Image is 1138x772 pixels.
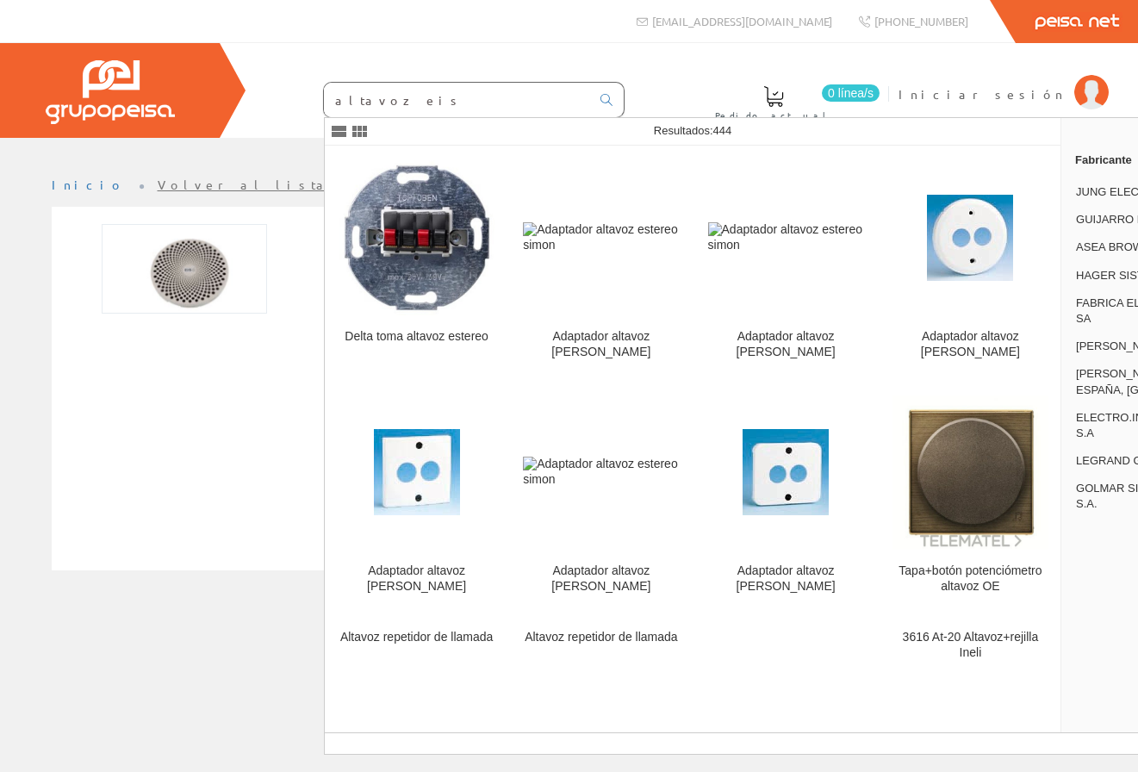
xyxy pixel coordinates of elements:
[339,563,494,595] div: Adaptador altavoz [PERSON_NAME]
[879,146,1062,380] a: Adaptador altavoz estereo simon Adaptador altavoz [PERSON_NAME]
[46,60,175,124] img: Grupo Peisa
[892,329,1048,360] div: Adaptador altavoz [PERSON_NAME]
[509,381,693,614] a: Adaptador altavoz estereo simon Adaptador altavoz [PERSON_NAME]
[899,72,1109,88] a: Iniciar sesión
[708,329,864,360] div: Adaptador altavoz [PERSON_NAME]
[743,429,829,515] img: Adaptador altavoz estereo simon
[654,124,731,137] span: Resultados:
[339,329,494,345] div: Delta toma altavoz estereo
[325,381,508,614] a: Adaptador altavoz estereo simon Adaptador altavoz [PERSON_NAME]
[874,14,968,28] span: [PHONE_NUMBER]
[892,630,1048,661] div: 3616 At-20 Altavoz+rejilla Ineli
[374,429,460,515] img: Adaptador altavoz estereo simon
[715,107,832,124] span: Pedido actual
[339,630,494,645] div: Altavoz repetidor de llamada
[523,630,679,645] div: Altavoz repetidor de llamada
[892,395,1048,549] img: Tapa+botón potenciómetro altavoz OE
[313,289,612,308] div: EISSOUND, S.L.
[879,381,1062,614] a: Tapa+botón potenciómetro altavoz OE Tapa+botón potenciómetro altavoz OE
[325,146,508,380] a: Delta toma altavoz estereo Delta toma altavoz estereo
[158,177,498,192] a: Volver al listado de productos
[899,85,1066,103] span: Iniciar sesión
[694,146,878,380] a: Adaptador altavoz estereo simon Adaptador altavoz [PERSON_NAME]
[708,563,864,595] div: Adaptador altavoz [PERSON_NAME]
[694,381,878,614] a: Adaptador altavoz estereo simon Adaptador altavoz [PERSON_NAME]
[324,83,590,117] input: Buscar ...
[523,329,679,360] div: Adaptador altavoz [PERSON_NAME]
[102,224,267,314] img: Foto artículo Altavoz 5
[652,14,832,28] span: [EMAIL_ADDRESS][DOMAIN_NAME]
[822,84,880,102] span: 0 línea/s
[927,195,1013,281] img: Adaptador altavoz estereo simon
[523,457,679,488] img: Adaptador altavoz estereo simon
[523,222,679,253] img: Adaptador altavoz estereo simon
[523,563,679,595] div: Adaptador altavoz [PERSON_NAME]
[892,563,1048,595] div: Tapa+botón potenciómetro altavoz OE
[708,222,864,253] img: Adaptador altavoz estereo simon
[713,124,732,137] span: 444
[52,177,125,192] a: Inicio
[509,146,693,380] a: Adaptador altavoz estereo simon Adaptador altavoz [PERSON_NAME]
[339,160,494,315] img: Delta toma altavoz estereo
